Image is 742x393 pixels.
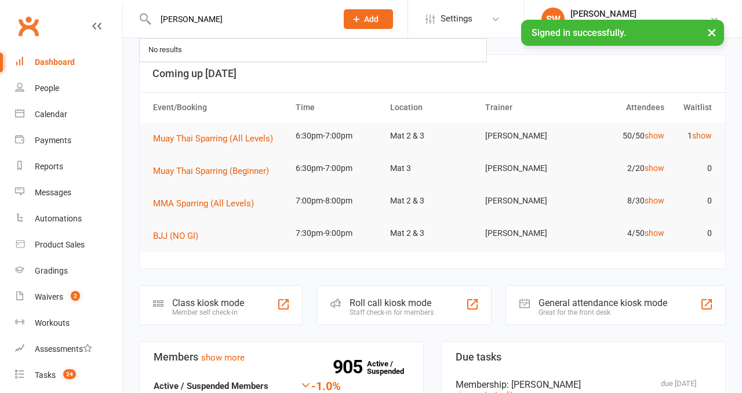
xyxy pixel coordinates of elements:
a: Gradings [15,258,122,284]
h3: Coming up [DATE] [152,68,712,79]
div: Staff check-in for members [350,308,434,316]
button: Muay Thai Sparring (Beginner) [153,164,277,178]
button: MMA Sparring (All Levels) [153,196,262,210]
div: Tasks [35,370,56,380]
button: × [701,20,722,45]
a: Workouts [15,310,122,336]
td: 50/50 [574,122,670,150]
a: show [645,163,664,173]
th: Location [385,93,480,122]
a: Payments [15,128,122,154]
div: Membership [456,379,711,390]
div: The Fight Centre [GEOGRAPHIC_DATA] [570,19,710,30]
td: 8/30 [574,187,670,214]
div: Messages [35,188,71,197]
a: show [645,228,664,238]
td: 6:30pm-7:00pm [290,122,385,150]
span: Add [364,14,379,24]
span: Settings [441,6,472,32]
div: Class kiosk mode [172,297,244,308]
a: Clubworx [14,12,43,41]
div: Roll call kiosk mode [350,297,434,308]
span: Signed in successfully. [532,27,626,38]
a: Dashboard [15,49,122,75]
td: 0 [670,155,717,182]
a: show [645,196,664,205]
button: Add [344,9,393,29]
td: 7:00pm-8:00pm [290,187,385,214]
div: People [35,83,59,93]
span: MMA Sparring (All Levels) [153,198,254,209]
h3: Members [154,351,409,363]
span: Muay Thai Sparring (All Levels) [153,133,273,144]
span: BJJ (NO GI) [153,231,198,241]
div: Dashboard [35,57,75,67]
div: SW [541,8,565,31]
span: : [PERSON_NAME] [507,379,581,390]
a: Assessments [15,336,122,362]
div: Product Sales [35,240,85,249]
div: Calendar [35,110,67,119]
td: [PERSON_NAME] [480,220,575,247]
td: 4/50 [574,220,670,247]
div: Automations [35,214,82,223]
a: show [692,131,712,140]
td: Mat 2 & 3 [385,187,480,214]
div: Member self check-in [172,308,244,316]
a: show [645,131,664,140]
a: Calendar [15,101,122,128]
a: 905Active / Suspended [367,351,418,384]
a: show more [201,352,245,363]
span: Muay Thai Sparring (Beginner) [153,166,269,176]
a: Automations [15,206,122,232]
td: [PERSON_NAME] [480,187,575,214]
td: Mat 2 & 3 [385,220,480,247]
th: Waitlist [670,93,717,122]
div: Reports [35,162,63,171]
div: -1.0% [298,379,341,392]
div: Payments [35,136,71,145]
td: Mat 2 & 3 [385,122,480,150]
th: Event/Booking [148,93,290,122]
input: Search... [152,11,329,27]
a: Messages [15,180,122,206]
div: Workouts [35,318,70,327]
td: 2/20 [574,155,670,182]
h3: Due tasks [456,351,711,363]
div: No results [145,42,185,59]
td: [PERSON_NAME] [480,122,575,150]
th: Trainer [480,93,575,122]
td: [PERSON_NAME] [480,155,575,182]
strong: Active / Suspended Members [154,381,268,391]
th: Attendees [574,93,670,122]
a: Tasks 24 [15,362,122,388]
strong: 905 [333,358,367,376]
td: 0 [670,220,717,247]
div: Great for the front desk [539,308,667,316]
button: Muay Thai Sparring (All Levels) [153,132,281,145]
div: Waivers [35,292,63,301]
div: General attendance kiosk mode [539,297,667,308]
a: Waivers 2 [15,284,122,310]
div: Assessments [35,344,92,354]
a: Reports [15,154,122,180]
td: 0 [670,187,717,214]
td: 1 [670,122,717,150]
span: 24 [63,369,76,379]
div: Gradings [35,266,68,275]
th: Time [290,93,385,122]
div: [PERSON_NAME] [570,9,710,19]
td: Mat 3 [385,155,480,182]
a: People [15,75,122,101]
td: 7:30pm-9:00pm [290,220,385,247]
button: BJJ (NO GI) [153,229,206,243]
a: Product Sales [15,232,122,258]
td: 6:30pm-7:00pm [290,155,385,182]
span: 2 [71,291,80,301]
